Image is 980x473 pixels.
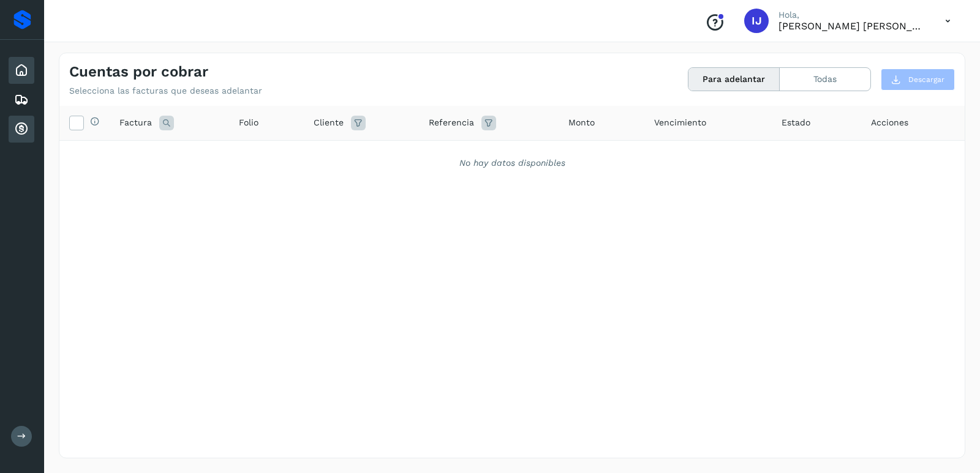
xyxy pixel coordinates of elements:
p: Selecciona las facturas que deseas adelantar [69,86,262,96]
span: Folio [239,116,258,129]
div: Inicio [9,57,34,84]
span: Cliente [314,116,344,129]
div: No hay datos disponibles [75,157,949,169]
button: Descargar [881,69,955,91]
button: Todas [780,68,870,91]
h4: Cuentas por cobrar [69,63,208,81]
div: Embarques [9,86,34,113]
span: Factura [119,116,152,129]
span: Vencimiento [654,116,706,129]
p: IVAN JOSUE CASARES HERNANDEZ [778,20,925,32]
div: Cuentas por cobrar [9,116,34,143]
span: Acciones [871,116,908,129]
button: Para adelantar [688,68,780,91]
p: Hola, [778,10,925,20]
span: Descargar [908,74,944,85]
span: Estado [782,116,810,129]
span: Monto [568,116,595,129]
span: Referencia [429,116,474,129]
